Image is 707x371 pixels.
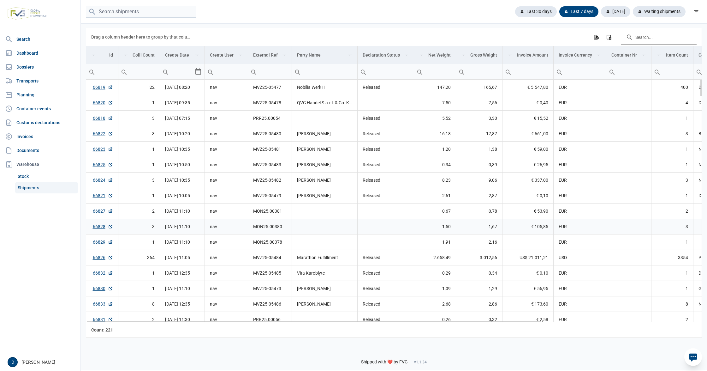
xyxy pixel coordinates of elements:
span: € 173,60 [531,301,548,307]
td: [PERSON_NAME] [292,296,358,312]
td: Filter cell [292,64,358,80]
span: Show filter options for column 'Invoice Amount' [508,52,512,57]
td: Released [358,265,414,281]
span: € 53,90 [534,208,548,214]
td: 22 [118,80,160,95]
td: [PERSON_NAME] [292,188,358,204]
input: Filter cell [292,64,357,79]
a: Stock [15,171,78,182]
a: 66832 [93,270,113,276]
span: € 0,10 [536,192,548,199]
td: [PERSON_NAME] [292,173,358,188]
td: MVZ25-05482 [248,173,292,188]
td: 1 [651,234,693,250]
td: USD [553,250,606,265]
span: Show filter options for column 'Create Date' [195,52,199,57]
span: € 56,95 [534,285,548,292]
td: [PERSON_NAME] [292,142,358,157]
td: nav [205,126,248,142]
span: Show filter options for column 'Container Nr' [641,52,646,57]
td: nav [205,296,248,312]
td: 1,20 [414,142,456,157]
td: Filter cell [414,64,456,80]
span: [DATE] 10:05 [165,193,190,198]
div: Drag a column header here to group by that column [91,32,193,42]
td: Released [358,111,414,126]
div: Colli Count [133,52,155,58]
td: 364 [118,250,160,265]
a: Dashboard [3,47,78,59]
input: Filter cell [606,64,651,79]
a: 66824 [93,177,113,183]
div: Create Date [165,52,189,58]
td: EUR [553,95,606,111]
td: MVZ25-05481 [248,142,292,157]
td: MVZ25-05478 [248,95,292,111]
a: Documents [3,144,78,157]
td: 2 [118,204,160,219]
input: Filter cell [456,64,502,79]
div: Invoice Amount [517,52,548,58]
a: Invoices [3,130,78,143]
button: D [8,357,18,367]
td: 3.012,56 [456,250,502,265]
span: Show filter options for column 'External Ref' [282,52,287,57]
td: 4 [651,95,693,111]
a: Planning [3,88,78,101]
td: 2,68 [414,296,456,312]
td: Released [358,296,414,312]
span: € 661,00 [531,131,548,137]
td: 2,86 [456,296,502,312]
div: Item Count [666,52,688,58]
td: MVZ25-05479 [248,188,292,204]
td: Released [358,312,414,327]
td: PRR25.00054 [248,111,292,126]
div: Create User [210,52,234,58]
a: Shipments [15,182,78,193]
td: 3 [118,126,160,142]
td: EUR [553,265,606,281]
td: Released [358,188,414,204]
input: Filter cell [554,64,606,79]
td: Column Invoice Amount [502,46,554,64]
div: Select [194,64,202,79]
div: Last 7 days [559,6,598,17]
input: Filter cell [651,64,693,79]
td: MON25.00381 [248,204,292,219]
input: Search shipments [86,6,196,18]
td: [PERSON_NAME] [292,281,358,296]
td: Column Container Nr [606,46,651,64]
td: 2 [118,312,160,327]
div: Invoice Currency [559,52,592,58]
div: Party Name [297,52,321,58]
td: 1,29 [456,281,502,296]
td: EUR [553,126,606,142]
a: 66819 [93,84,113,90]
td: Column Declaration Status [358,46,414,64]
a: Dossiers [3,61,78,73]
a: 66830 [93,285,113,292]
input: Filter cell [358,64,414,79]
td: Released [358,250,414,265]
td: nav [205,219,248,234]
input: Filter cell [502,64,553,79]
td: Marathon Fulfillment [292,250,358,265]
div: Search box [248,64,259,79]
span: € 5.547,80 [527,84,548,90]
div: Gross Weight [470,52,497,58]
td: 1,09 [414,281,456,296]
td: 0,29 [414,265,456,281]
td: Released [358,173,414,188]
td: 1,91 [414,234,456,250]
td: 400 [651,80,693,95]
span: US$ 21.011,21 [520,254,548,261]
img: FVG - Global freight forwarding [5,5,50,22]
td: nav [205,142,248,157]
td: nav [205,188,248,204]
span: Shipped with ❤️ by FVG [361,359,408,365]
td: 1 [118,188,160,204]
td: MVZ25-05480 [248,126,292,142]
td: 1 [651,265,693,281]
div: Search box [358,64,369,79]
